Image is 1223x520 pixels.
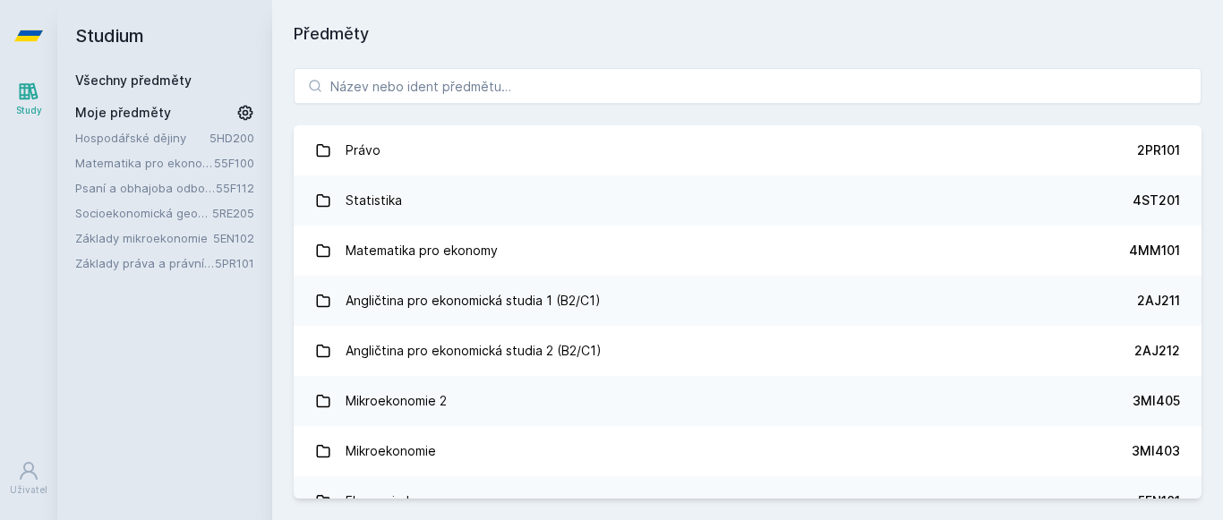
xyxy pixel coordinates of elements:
[294,376,1202,426] a: Mikroekonomie 2 3MI405
[346,283,601,319] div: Angličtina pro ekonomická studia 1 (B2/C1)
[294,226,1202,276] a: Matematika pro ekonomy 4MM101
[75,129,210,147] a: Hospodářské dějiny
[75,179,216,197] a: Psaní a obhajoba odborné práce
[75,154,214,172] a: Matematika pro ekonomy (Matematika A)
[346,383,447,419] div: Mikroekonomie 2
[75,254,215,272] a: Základy práva a právní nauky
[213,231,254,245] a: 5EN102
[294,125,1202,175] a: Právo 2PR101
[4,72,54,126] a: Study
[216,181,254,195] a: 55F112
[1132,442,1180,460] div: 3MI403
[294,68,1202,104] input: Název nebo ident předmětu…
[212,206,254,220] a: 5RE205
[75,229,213,247] a: Základy mikroekonomie
[346,132,381,168] div: Právo
[1138,492,1180,510] div: 5EN101
[294,21,1202,47] h1: Předměty
[1133,192,1180,209] div: 4ST201
[1129,242,1180,260] div: 4MM101
[294,326,1202,376] a: Angličtina pro ekonomická studia 2 (B2/C1) 2AJ212
[1137,141,1180,159] div: 2PR101
[10,483,47,497] div: Uživatel
[346,233,498,269] div: Matematika pro ekonomy
[346,333,602,369] div: Angličtina pro ekonomická studia 2 (B2/C1)
[294,426,1202,476] a: Mikroekonomie 3MI403
[294,276,1202,326] a: Angličtina pro ekonomická studia 1 (B2/C1) 2AJ211
[294,175,1202,226] a: Statistika 4ST201
[346,183,402,218] div: Statistika
[1134,342,1180,360] div: 2AJ212
[210,131,254,145] a: 5HD200
[16,104,42,117] div: Study
[75,72,192,88] a: Všechny předměty
[1137,292,1180,310] div: 2AJ211
[4,451,54,506] a: Uživatel
[1133,392,1180,410] div: 3MI405
[346,483,413,519] div: Ekonomie I.
[75,104,171,122] span: Moje předměty
[75,204,212,222] a: Socioekonomická geografie
[214,156,254,170] a: 55F100
[346,433,436,469] div: Mikroekonomie
[215,256,254,270] a: 5PR101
